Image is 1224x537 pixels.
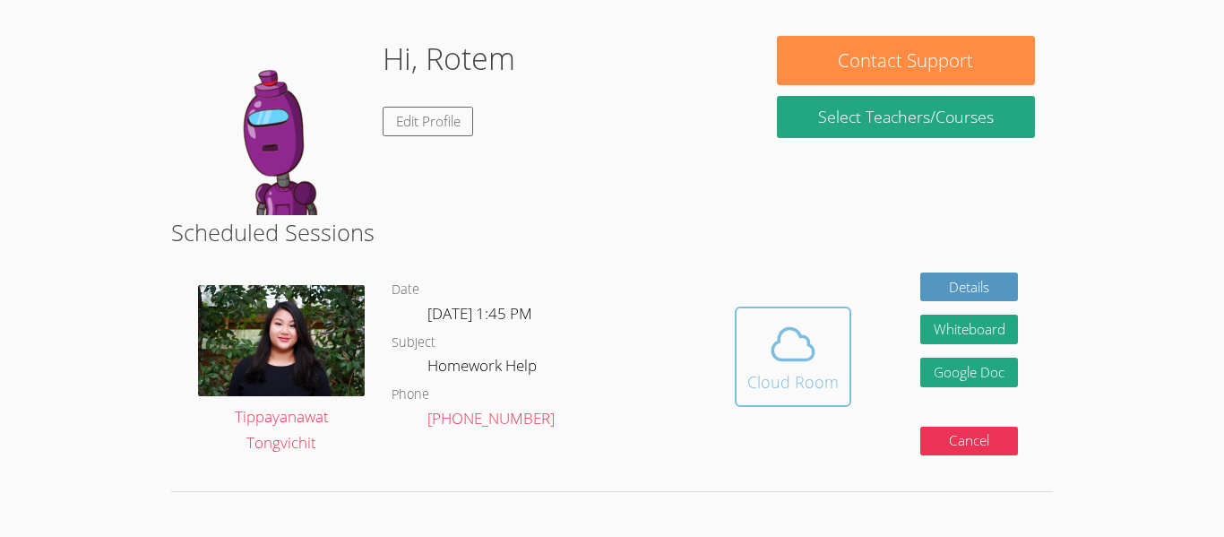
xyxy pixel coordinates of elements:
dt: Phone [392,384,429,406]
dt: Subject [392,332,435,354]
button: Cloud Room [735,307,851,407]
a: [PHONE_NUMBER] [427,408,555,429]
div: Cloud Room [747,369,839,394]
img: default.png [189,36,368,215]
a: Select Teachers/Courses [777,96,1035,138]
button: Cancel [920,427,1019,456]
button: Contact Support [777,36,1035,85]
a: Tippayanawat Tongvichit [198,285,365,456]
span: [DATE] 1:45 PM [427,303,532,324]
dd: Homework Help [427,353,540,384]
a: Google Doc [920,358,1019,387]
h1: Hi, Rotem [383,36,515,82]
a: Edit Profile [383,107,474,136]
a: Details [920,273,1019,302]
h2: Scheduled Sessions [171,215,1053,249]
dt: Date [392,279,419,301]
img: IMG_0561.jpeg [198,285,365,396]
button: Whiteboard [920,315,1019,344]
